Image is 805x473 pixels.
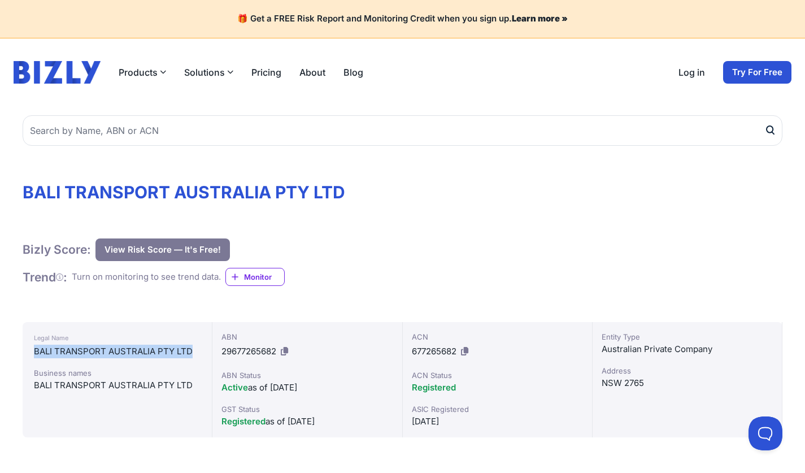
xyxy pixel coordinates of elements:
div: GST Status [221,403,393,415]
div: ASIC Registered [412,403,583,415]
span: Active [221,382,248,393]
span: Monitor [244,271,284,283]
a: Pricing [251,66,281,79]
span: 29677265682 [221,346,276,357]
div: Address [602,365,773,376]
h1: Bizly Score: [23,242,91,257]
button: Solutions [184,66,233,79]
div: ACN [412,331,583,342]
div: [DATE] [412,415,583,428]
button: View Risk Score — It's Free! [95,238,230,261]
a: Monitor [225,268,285,286]
div: as of [DATE] [221,415,393,428]
span: Registered [221,416,266,427]
span: 677265682 [412,346,456,357]
span: Registered [412,382,456,393]
iframe: Toggle Customer Support [749,416,782,450]
div: ABN [221,331,393,342]
div: Legal Name [34,331,201,345]
h4: 🎁 Get a FREE Risk Report and Monitoring Credit when you sign up. [14,14,791,24]
h1: Trend : [23,270,67,285]
div: BALI TRANSPORT AUSTRALIA PTY LTD [34,379,201,392]
div: Business names [34,367,201,379]
div: BALI TRANSPORT AUSTRALIA PTY LTD [34,345,201,358]
h1: BALI TRANSPORT AUSTRALIA PTY LTD [23,182,782,202]
a: About [299,66,325,79]
div: ABN Status [221,370,393,381]
div: Turn on monitoring to see trend data. [72,271,221,284]
div: ACN Status [412,370,583,381]
a: Blog [343,66,363,79]
a: Learn more » [512,13,568,24]
input: Search by Name, ABN or ACN [23,115,782,146]
a: Try For Free [723,61,791,84]
div: Entity Type [602,331,773,342]
a: Log in [678,66,705,79]
div: Australian Private Company [602,342,773,356]
div: NSW 2765 [602,376,773,390]
div: as of [DATE] [221,381,393,394]
button: Products [119,66,166,79]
